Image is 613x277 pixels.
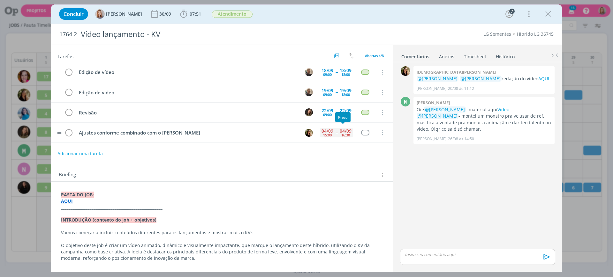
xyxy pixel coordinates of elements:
[76,109,299,117] div: Revisão
[340,88,352,93] div: 19/09
[417,86,447,91] p: [PERSON_NAME]
[349,53,353,59] img: arrow-down-up.svg
[340,129,352,133] div: 04/09
[305,129,313,137] img: C
[305,68,313,76] img: R
[212,11,253,18] span: Atendimento
[439,54,454,60] div: Anexos
[61,242,383,261] p: O objetivo deste job é criar um vídeo animado, dinâmico e visualmente impactante, que marque o la...
[425,106,465,113] span: @[PERSON_NAME]
[57,148,103,159] button: Adicionar uma tarefa
[322,88,333,93] div: 19/09
[340,68,352,73] div: 18/09
[417,106,551,113] p: Oie - material aqui
[464,51,487,60] a: Timesheet
[336,110,337,115] span: --
[340,108,352,113] div: 22/09
[322,108,333,113] div: 22/09
[341,73,350,76] div: 18:00
[59,31,77,38] span: 1764.2
[304,108,314,117] button: J
[418,76,458,82] span: @[PERSON_NAME]
[336,90,337,94] span: --
[323,133,332,137] div: 15:00
[335,112,351,122] div: Prazo
[401,97,410,106] div: M
[336,70,337,74] span: --
[76,68,299,76] div: Edição de vídeo
[61,230,383,236] p: Vamos começar a incluir conteúdos diferentes para os lançamentos e mostrar mais o KV's.
[341,133,350,137] div: 16:30
[304,128,314,137] button: C
[365,53,384,58] span: Abertas 4/8
[322,129,333,133] div: 04/09
[59,8,88,20] button: Concluir
[178,9,203,19] button: 07:51
[496,51,515,60] a: Histórico
[76,129,299,137] div: Ajustes conforme combinado com o [PERSON_NAME]
[483,31,511,37] a: LG Sementes
[51,4,562,272] div: dialog
[323,93,332,96] div: 09:00
[401,51,430,60] a: Comentários
[448,136,474,142] span: 26/08 às 14:50
[57,52,73,60] span: Tarefas
[417,76,551,82] p: redação do vídeo .
[417,113,551,132] p: - montei um monstro pra vc usar de ref, mas fica a vontade pra mudar a animação e dar teu talento...
[59,171,76,179] span: Briefing
[305,88,313,96] img: R
[61,204,163,210] strong: _____________________________________________________
[497,106,509,113] a: Vídeo
[538,76,549,82] a: AQUI
[305,108,313,116] img: J
[64,11,84,17] span: Concluir
[106,12,142,16] span: [PERSON_NAME]
[461,76,501,82] span: @[PERSON_NAME]
[78,26,345,42] div: Vídeo lançamento - KV
[61,192,94,198] strong: PASTA DO JOB:
[211,10,253,18] button: Atendimento
[322,68,333,73] div: 18/09
[448,86,474,91] span: 20/08 às 11:12
[304,67,314,77] button: R
[509,9,515,14] div: 7
[61,217,156,223] strong: INTRODUÇÃO (contexto do job + objetivos)
[418,113,458,119] span: @[PERSON_NAME]
[61,198,73,204] a: AQUI
[76,89,299,97] div: Edição de vídeo
[190,11,201,17] span: 07:51
[323,73,332,76] div: 09:00
[304,87,314,97] button: R
[401,66,410,76] img: C
[504,9,514,19] button: 7
[95,9,142,19] button: A[PERSON_NAME]
[95,9,105,19] img: A
[57,132,62,134] img: drag-icon.svg
[417,100,450,106] b: [PERSON_NAME]
[417,136,447,142] p: [PERSON_NAME]
[336,130,337,135] span: --
[417,69,496,75] b: [DEMOGRAPHIC_DATA][PERSON_NAME]
[517,31,554,37] a: Híbrido LG 36745
[159,12,172,16] div: 30/09
[323,113,332,116] div: 09:00
[341,93,350,96] div: 18:00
